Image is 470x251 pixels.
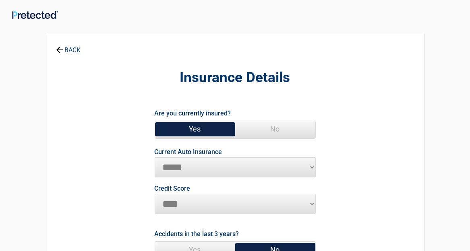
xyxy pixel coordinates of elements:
[155,185,190,192] label: Credit Score
[235,121,315,137] span: No
[155,121,235,137] span: Yes
[155,149,222,155] label: Current Auto Insurance
[155,108,231,119] label: Are you currently insured?
[155,228,239,239] label: Accidents in the last 3 years?
[54,39,83,53] a: BACK
[91,68,380,87] h2: Insurance Details
[12,11,58,19] img: Main Logo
